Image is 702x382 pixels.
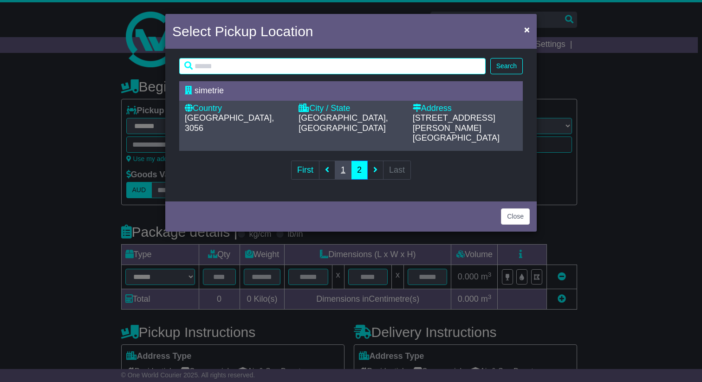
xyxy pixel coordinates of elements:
div: Address [413,104,517,114]
span: [GEOGRAPHIC_DATA], [GEOGRAPHIC_DATA] [299,113,388,133]
button: Close [520,20,534,39]
span: simetrie [195,86,224,95]
div: Country [185,104,289,114]
a: 2 [351,161,368,180]
span: [GEOGRAPHIC_DATA] [413,133,500,142]
span: × [524,24,530,35]
button: Close [501,208,530,225]
a: 1 [335,161,351,180]
span: [STREET_ADDRESS][PERSON_NAME] [413,113,495,133]
span: [GEOGRAPHIC_DATA], 3056 [185,113,274,133]
h4: Select Pickup Location [172,21,313,42]
a: First [291,161,319,180]
button: Search [490,58,523,74]
div: City / State [299,104,403,114]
